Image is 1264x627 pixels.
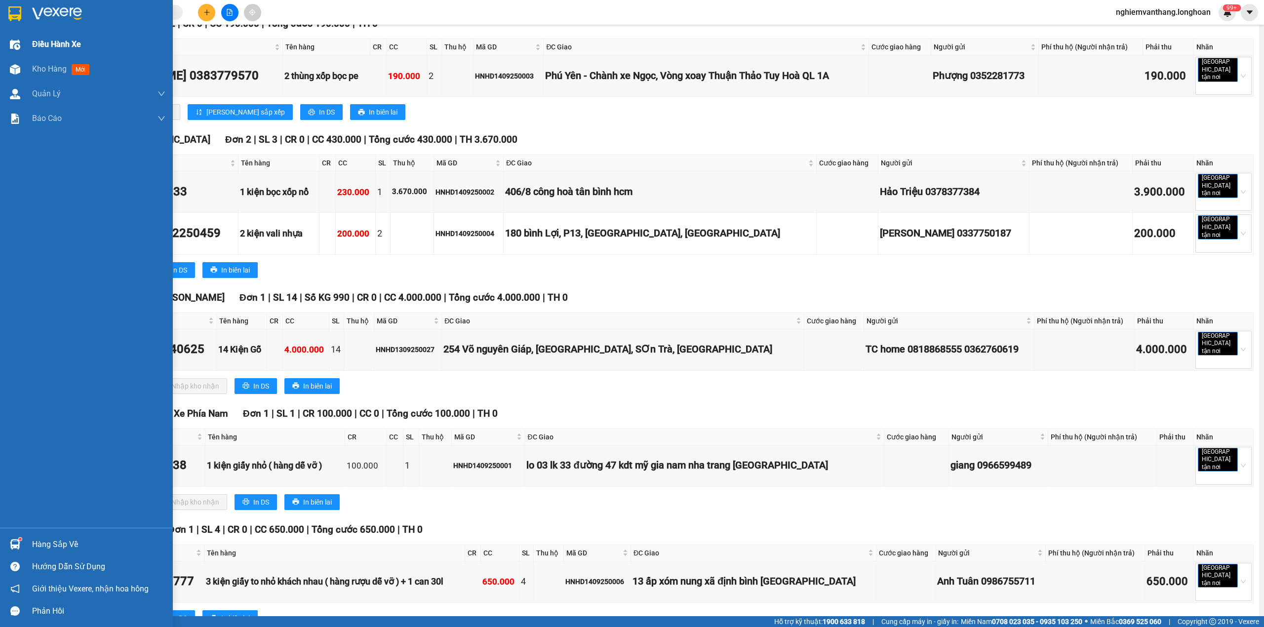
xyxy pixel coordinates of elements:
[283,313,330,329] th: CC
[465,545,480,561] th: CR
[240,185,317,199] div: 1 kiện bọc xốp nổ
[1135,313,1194,329] th: Phải thu
[419,429,452,445] th: Thu hộ
[32,537,165,552] div: Hàng sắp về
[300,292,302,303] span: |
[1222,233,1227,237] span: close
[10,562,20,571] span: question-circle
[268,292,271,303] span: |
[352,292,355,303] span: |
[951,431,1038,442] span: Người gửi
[203,9,210,16] span: plus
[543,292,545,303] span: |
[1145,545,1194,561] th: Phải thu
[403,429,419,445] th: SL
[376,344,440,355] div: HNHD1309250027
[196,109,202,117] span: sort-ascending
[32,64,67,74] span: Kho hàng
[226,9,233,16] span: file-add
[506,157,806,168] span: ĐC Giao
[153,610,195,626] button: printerIn DS
[817,155,878,171] th: Cước giao hàng
[254,134,256,145] span: |
[876,545,936,561] th: Cước giao hàng
[253,381,269,392] span: In DS
[284,69,369,83] div: 2 thùng xốp bọc pe
[449,292,540,303] span: Tổng cước 4.000.000
[250,524,252,535] span: |
[961,616,1082,627] span: Miền Nam
[32,583,149,595] span: Giới thiệu Vexere, nhận hoa hồng
[10,64,20,75] img: warehouse-icon
[32,604,165,619] div: Phản hồi
[1198,215,1238,239] span: [GEOGRAPHIC_DATA] tận nơi
[1136,341,1192,358] div: 4.000.000
[242,382,249,390] span: printer
[171,613,187,624] span: In DS
[32,559,165,574] div: Hướng dẫn sử dụng
[476,41,534,52] span: Mã GD
[548,292,568,303] span: TH 0
[10,114,20,124] img: solution-icon
[1134,184,1192,201] div: 3.900.000
[358,109,365,117] span: printer
[1198,332,1238,356] span: [GEOGRAPHIC_DATA] tận nơi
[475,71,542,81] div: HNHD1409250003
[364,134,366,145] span: |
[307,524,309,535] span: |
[521,575,532,588] div: 4
[950,458,1047,473] div: giang 0966599489
[405,459,417,472] div: 1
[1196,315,1251,326] div: Nhãn
[397,524,400,535] span: |
[298,408,300,419] span: |
[369,134,452,145] span: Tổng cước 430.000
[249,9,256,16] span: aim
[253,497,269,508] span: In DS
[1169,616,1170,627] span: |
[337,227,374,240] div: 200.000
[280,134,282,145] span: |
[272,408,274,419] span: |
[869,39,931,55] th: Cước giao hàng
[1119,618,1161,626] strong: 0369 525 060
[1029,155,1133,171] th: Phí thu hộ (Người nhận trả)
[344,313,374,329] th: Thu hộ
[337,186,374,199] div: 230.000
[10,539,20,549] img: warehouse-icon
[359,408,379,419] span: CC 0
[527,431,873,442] span: ĐC Giao
[1223,4,1241,11] sup: 483
[1196,431,1251,442] div: Nhãn
[377,315,432,326] span: Mã GD
[823,618,865,626] strong: 1900 633 818
[453,460,523,471] div: HNHD1409250001
[881,157,1020,168] span: Người gửi
[564,561,631,603] td: HNHD1409250006
[312,134,361,145] span: CC 430.000
[198,4,215,21] button: plus
[482,575,517,588] div: 650.000
[505,184,815,199] div: 406/8 công hoà tân bình hcm
[201,524,220,535] span: SL 4
[429,69,440,83] div: 2
[32,112,62,124] span: Báo cáo
[336,155,376,171] th: CC
[202,262,258,278] button: printerIn biên lai
[228,524,247,535] span: CR 0
[505,226,815,241] div: 180 bình Lợi, P13, [GEOGRAPHIC_DATA], [GEOGRAPHIC_DATA]
[308,109,315,117] span: printer
[1209,618,1216,625] span: copyright
[292,498,299,506] span: printer
[350,104,405,120] button: printerIn biên lai
[1039,39,1143,55] th: Phí thu hộ (Người nhận trả)
[474,55,544,97] td: HNHD1409250003
[158,90,165,98] span: down
[197,524,199,535] span: |
[937,574,1044,589] div: Anh Tuân 0986755711
[473,408,475,419] span: |
[376,155,391,171] th: SL
[221,4,238,21] button: file-add
[221,613,250,624] span: In biên lai
[331,343,342,356] div: 14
